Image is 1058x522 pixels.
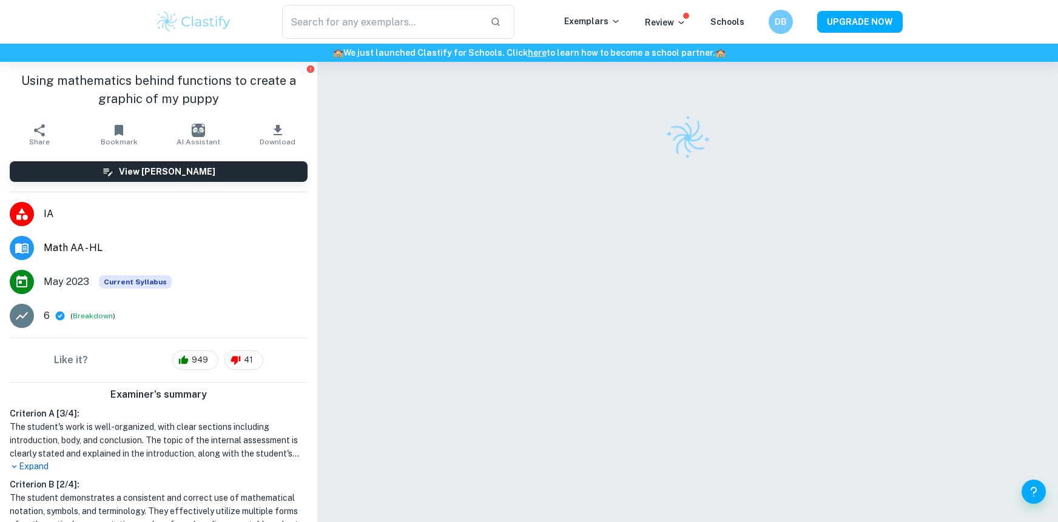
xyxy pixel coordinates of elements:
span: 🏫 [333,48,343,58]
p: Exemplars [564,15,621,28]
h1: Using mathematics behind functions to create a graphic of my puppy [10,72,308,108]
p: 6 [44,309,50,323]
p: Review [645,16,686,29]
button: AI Assistant [159,118,238,152]
span: Math AA - HL [44,241,308,255]
h6: DB [774,15,788,28]
h6: Criterion B [ 2 / 4 ]: [10,478,308,491]
span: Bookmark [101,138,138,146]
h6: Examiner's summary [5,387,312,402]
h6: We just launched Clastify for Schools. Click to learn how to become a school partner. [2,46,1056,59]
img: AI Assistant [192,124,205,137]
div: This exemplar is based on the current syllabus. Feel free to refer to it for inspiration/ideas wh... [99,275,172,289]
p: Expand [10,460,308,473]
button: Download [238,118,317,152]
h6: View [PERSON_NAME] [119,165,215,178]
span: Download [260,138,295,146]
h1: The student's work is well-organized, with clear sections including introduction, body, and concl... [10,420,308,460]
input: Search for any exemplars... [282,5,480,39]
span: May 2023 [44,275,89,289]
button: UPGRADE NOW [817,11,903,33]
a: Schools [710,17,744,27]
img: Clastify logo [658,108,718,168]
span: Share [29,138,50,146]
span: 🏫 [715,48,726,58]
h6: Like it? [54,353,88,367]
button: Bookmark [79,118,159,152]
span: IA [44,207,308,221]
img: Clastify logo [155,10,232,34]
a: here [528,48,547,58]
span: 949 [185,354,215,366]
button: DB [769,10,793,34]
div: 949 [172,350,218,370]
button: View [PERSON_NAME] [10,161,308,182]
button: Help and Feedback [1022,480,1046,504]
span: Current Syllabus [99,275,172,289]
div: 41 [224,350,263,370]
span: AI Assistant [177,138,220,146]
button: Breakdown [73,310,113,321]
h6: Criterion A [ 3 / 4 ]: [10,407,308,420]
span: 41 [237,354,260,366]
button: Report issue [306,64,315,73]
span: ( ) [70,310,115,322]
